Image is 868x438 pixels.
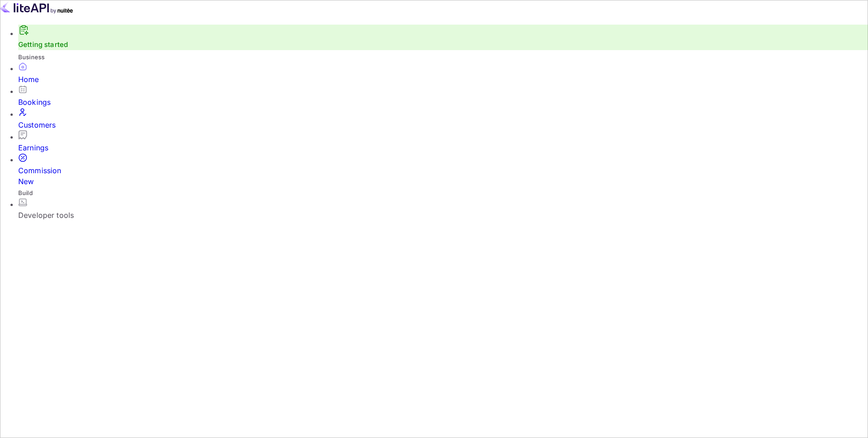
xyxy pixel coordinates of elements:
[18,153,868,187] a: CommissionNew
[18,74,868,85] div: Home
[18,108,868,130] a: Customers
[18,165,868,187] div: Commission
[18,176,868,187] div: New
[18,62,868,85] a: Home
[18,40,68,49] a: Getting started
[18,25,868,50] div: Getting started
[18,119,868,130] div: Customers
[18,130,868,153] a: Earnings
[18,189,33,196] span: Build
[18,53,45,61] span: Business
[18,85,868,108] a: Bookings
[18,97,868,108] div: Bookings
[18,210,868,221] div: Developer tools
[18,142,868,153] div: Earnings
